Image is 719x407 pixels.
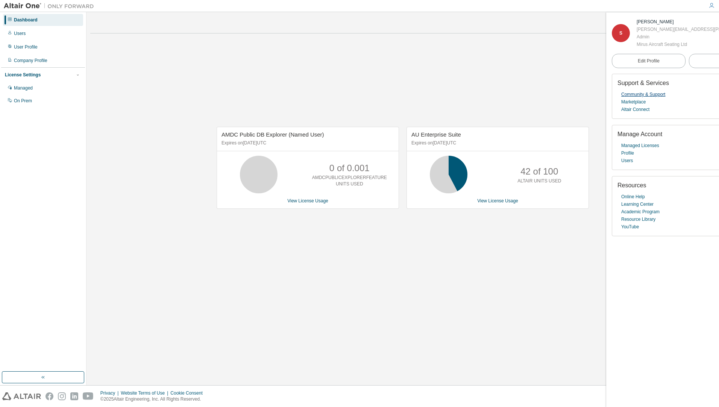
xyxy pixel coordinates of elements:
[619,30,622,36] span: S
[58,392,66,400] img: instagram.svg
[4,2,98,10] img: Altair One
[621,200,654,208] a: Learning Center
[621,216,655,223] a: Resource Library
[617,182,646,188] span: Resources
[621,91,665,98] a: Community & Support
[621,157,633,164] a: Users
[312,175,387,187] p: AMDCPUBLICEXPLORERFEATURE UNITS USED
[14,30,26,36] div: Users
[617,131,662,137] span: Manage Account
[2,392,41,400] img: altair_logo.svg
[221,131,324,138] span: AMDC Public DB Explorer (Named User)
[14,58,47,64] div: Company Profile
[70,392,78,400] img: linkedin.svg
[411,131,461,138] span: AU Enterprise Suite
[638,58,660,64] span: Edit Profile
[520,165,558,178] p: 42 of 100
[612,54,686,68] a: Edit Profile
[221,140,392,146] p: Expires on [DATE] UTC
[14,44,38,50] div: User Profile
[170,390,207,396] div: Cookie Consent
[83,392,94,400] img: youtube.svg
[621,223,639,231] a: YouTube
[621,208,660,216] a: Academic Program
[287,198,328,203] a: View License Usage
[621,193,645,200] a: Online Help
[329,162,370,175] p: 0 of 0.001
[411,140,582,146] p: Expires on [DATE] UTC
[100,390,121,396] div: Privacy
[100,396,207,402] p: © 2025 Altair Engineering, Inc. All Rights Reserved.
[14,98,32,104] div: On Prem
[621,106,649,113] a: Altair Connect
[621,98,646,106] a: Marketplace
[517,178,561,184] p: ALTAIR UNITS USED
[617,80,669,86] span: Support & Services
[621,142,659,149] a: Managed Licenses
[5,72,41,78] div: License Settings
[621,149,634,157] a: Profile
[14,17,38,23] div: Dashboard
[14,85,33,91] div: Managed
[46,392,53,400] img: facebook.svg
[477,198,518,203] a: View License Usage
[121,390,170,396] div: Website Terms of Use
